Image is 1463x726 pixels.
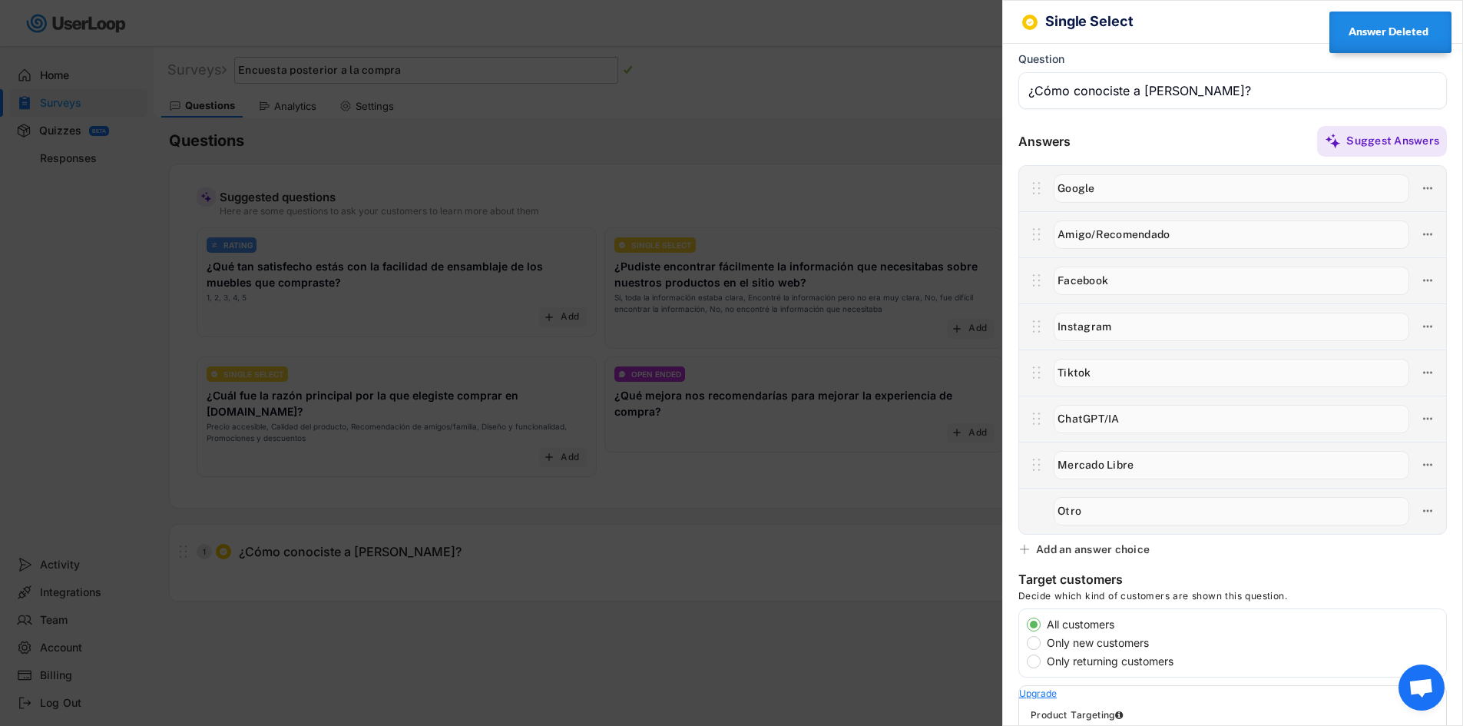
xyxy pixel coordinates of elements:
[1346,134,1439,148] div: Suggest Answers
[1045,14,1399,30] h6: Single Select
[1018,572,1123,590] div: Target customers
[1054,267,1409,295] input: Facebook
[1018,52,1064,66] div: Question
[1042,619,1446,630] label: All customers
[1054,220,1409,249] input: Amigo/Recomendado
[1018,134,1071,150] div: Answers
[1054,405,1409,433] input: ChatGPT/IA
[1019,689,1065,698] div: Upgrade
[1018,72,1447,109] input: Type your question here...
[1019,686,1065,701] a: Upgrade
[1325,133,1341,149] img: MagicMajor%20%28Purple%29.svg
[1054,497,1409,525] input: Otro
[1025,18,1034,27] img: CircleTickMinorWhite.svg
[1042,638,1446,648] label: Only new customers
[1054,174,1409,203] input: Google
[1018,590,1287,608] div: Decide which kind of customers are shown this question.
[1349,25,1428,38] strong: Answer Deleted
[1054,451,1409,479] input: Mercado Libre
[1054,359,1409,387] input: Tiktok
[1054,313,1409,341] input: Instagram
[1042,656,1446,667] label: Only returning customers
[1031,709,1446,721] div: Product Targeting
[1398,665,1445,711] div: Bate-papo aberto
[1036,542,1150,556] div: Add an answer choice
